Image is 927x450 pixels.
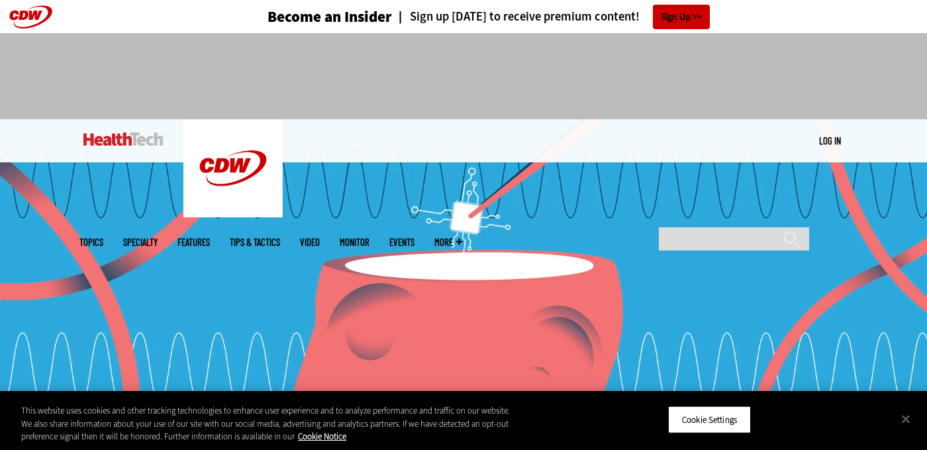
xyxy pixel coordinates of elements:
[177,237,210,247] a: Features
[389,237,415,247] a: Events
[230,237,280,247] a: Tips & Tactics
[83,133,164,146] img: Home
[340,237,369,247] a: MonITor
[123,237,158,247] span: Specialty
[218,9,392,25] a: Become an Insider
[668,406,751,433] button: Cookie Settings
[819,134,841,148] div: User menu
[434,237,462,247] span: More
[653,5,710,29] a: Sign Up
[891,404,920,433] button: Close
[300,237,320,247] a: Video
[268,9,392,25] h3: Become an Insider
[79,237,103,247] span: Topics
[819,135,841,146] a: Log in
[183,119,283,217] img: Home
[392,11,640,23] a: Sign up [DATE] to receive premium content!
[183,207,283,221] a: CDW
[21,404,510,443] div: This website uses cookies and other tracking technologies to enhance user experience and to analy...
[298,431,346,442] a: More information about your privacy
